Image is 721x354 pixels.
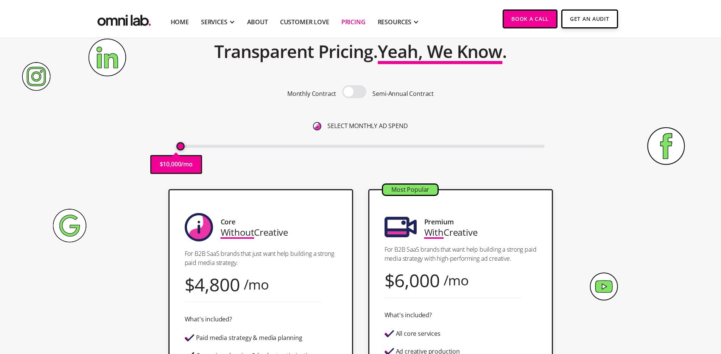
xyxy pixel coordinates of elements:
[327,121,408,131] p: SELECT MONTHLY AD SPEND
[424,226,444,238] span: With
[372,89,434,99] p: Semi-Annual Contract
[385,245,537,263] p: For B2B SaaS brands that want help building a strong paid media strategy with high-performing ad ...
[378,17,412,27] div: RESOURCES
[163,159,181,169] p: 10,000
[181,159,193,169] p: /mo
[221,217,235,227] div: Core
[196,335,302,341] div: Paid media strategy & media planning
[585,266,721,354] iframe: Chat Widget
[287,89,336,99] p: Monthly Contract
[96,9,153,28] img: Omni Lab: B2B SaaS Demand Generation Agency
[503,9,557,28] a: Book a Call
[385,310,432,320] div: What's included?
[341,17,366,27] a: Pricing
[313,122,321,130] img: 6410812402e99d19b372aa32_omni-nav-info.svg
[244,279,269,290] div: /mo
[171,17,189,27] a: Home
[385,275,395,285] div: $
[378,39,502,63] span: Yeah, We Know
[394,275,439,285] div: 6,000
[221,227,288,237] div: Creative
[201,17,227,27] div: SERVICES
[185,249,337,267] p: For B2B SaaS brands that just want help building a strong paid media strategy.
[214,36,507,67] h2: Transparent Pricing. .
[444,275,469,285] div: /mo
[160,159,163,169] p: $
[424,217,454,227] div: Premium
[96,9,153,28] a: home
[185,314,232,324] div: What's included?
[185,279,195,290] div: $
[247,17,268,27] a: About
[396,331,441,337] div: All core services
[221,226,254,238] span: Without
[383,185,438,195] div: Most Popular
[195,279,240,290] div: 4,800
[280,17,329,27] a: Customer Love
[561,9,618,28] a: Get An Audit
[424,227,478,237] div: Creative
